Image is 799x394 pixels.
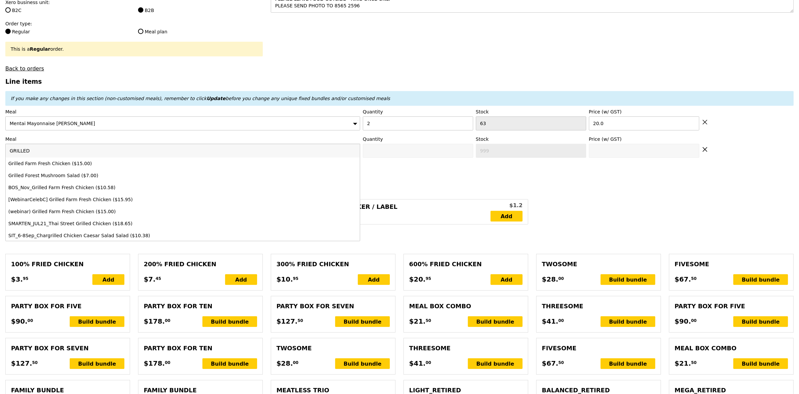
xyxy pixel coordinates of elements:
[691,276,697,281] span: 50
[138,7,143,13] input: B2B
[5,28,130,35] label: Regular
[276,358,293,368] span: $28.
[11,274,23,284] span: $3.
[5,65,44,72] a: Back to orders
[409,344,523,353] div: Threesome
[476,108,586,115] label: Stock
[11,358,32,368] span: $127.
[468,316,523,327] div: Build bundle
[276,316,297,326] span: $127.
[144,344,257,353] div: Party Box for Ten
[5,136,360,142] label: Meal
[691,318,697,323] span: 00
[138,28,263,35] label: Meal plan
[206,96,225,101] b: Update
[11,96,390,101] em: If you make any changes in this section (non-customised meals), remember to click before you chan...
[27,318,33,323] span: 00
[675,302,788,311] div: Party Box for Five
[468,358,523,369] div: Build bundle
[542,302,655,311] div: Threesome
[426,360,431,365] span: 00
[5,20,263,27] label: Order type:
[5,232,794,238] h4: Customised Meals
[542,358,558,368] span: $67.
[409,302,523,311] div: Meal Box Combo
[589,136,699,142] label: Price (w/ GST)
[589,108,699,115] label: Price (w/ GST)
[409,274,426,284] span: $20.
[225,274,257,285] div: Add
[733,316,788,327] div: Build bundle
[476,136,586,142] label: Stock
[601,358,655,369] div: Build bundle
[335,358,390,369] div: Build bundle
[5,7,11,13] input: B2C
[276,202,491,222] div: [Add on] Custom Sticker / Label
[92,274,124,285] div: Add
[8,196,270,203] div: [WebinarCelebC] Grilled Farm Fresh Chicken ($15.95)
[558,276,564,281] span: 00
[542,316,558,326] span: $41.
[11,260,124,269] div: 100% Fried Chicken
[144,316,165,326] span: $178.
[5,29,11,34] input: Regular
[5,7,130,14] label: B2C
[5,177,794,183] h4: Unique Fixed Bundles
[293,360,298,365] span: 00
[138,29,143,34] input: Meal plan
[32,360,38,365] span: 50
[144,358,165,368] span: $178.
[138,7,263,14] label: B2B
[11,316,27,326] span: $90.
[70,358,124,369] div: Build bundle
[10,121,95,126] span: Mentai Mayonnaise [PERSON_NAME]
[8,184,270,191] div: BOS_Nov_Grilled Farm Fresh Chicken ($10.58)
[409,358,426,368] span: $41.
[30,46,50,52] b: Regular
[202,316,257,327] div: Build bundle
[23,276,28,281] span: 95
[144,274,155,284] span: $7.
[276,274,293,284] span: $10.
[426,318,431,323] span: 50
[691,360,697,365] span: 50
[733,358,788,369] div: Build bundle
[297,318,303,323] span: 50
[558,360,564,365] span: 50
[409,260,523,269] div: 600% Fried Chicken
[165,360,170,365] span: 00
[675,358,691,368] span: $21.
[5,108,360,115] label: Meal
[8,160,270,167] div: Grilled Farm Fresh Chicken ($15.00)
[542,344,655,353] div: Fivesome
[363,136,473,142] label: Quantity
[8,208,270,215] div: (webinar) Grilled Farm Fresh Chicken ($15.00)
[144,260,257,269] div: 200% Fried Chicken
[491,211,523,222] a: Add
[8,232,270,239] div: SIT_6-8Sep_Chargrilled Chicken Caesar Salad Salad ($10.38)
[202,358,257,369] div: Build bundle
[11,344,124,353] div: Party Box for Seven
[8,172,270,179] div: Grilled Forest Mushroom Salad ($7.00)
[8,220,270,227] div: SMARTEN_JUL21_Thai Street Grilled Chicken ($18.65)
[675,344,788,353] div: Meal Box Combo
[733,274,788,285] div: Build bundle
[558,318,564,323] span: 00
[491,274,523,285] div: Add
[276,302,390,311] div: Party Box for Seven
[426,276,431,281] span: 95
[276,260,390,269] div: 300% Fried Chicken
[144,302,257,311] div: Party Box for Ten
[601,274,655,285] div: Build bundle
[276,344,390,353] div: Twosome
[11,302,124,311] div: Party Box for Five
[335,316,390,327] div: Build bundle
[70,316,124,327] div: Build bundle
[358,274,390,285] div: Add
[11,46,257,52] div: This is a order.
[491,202,523,210] div: $1.2
[542,274,558,284] span: $28.
[675,316,691,326] span: $90.
[675,260,788,269] div: Fivesome
[165,318,170,323] span: 00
